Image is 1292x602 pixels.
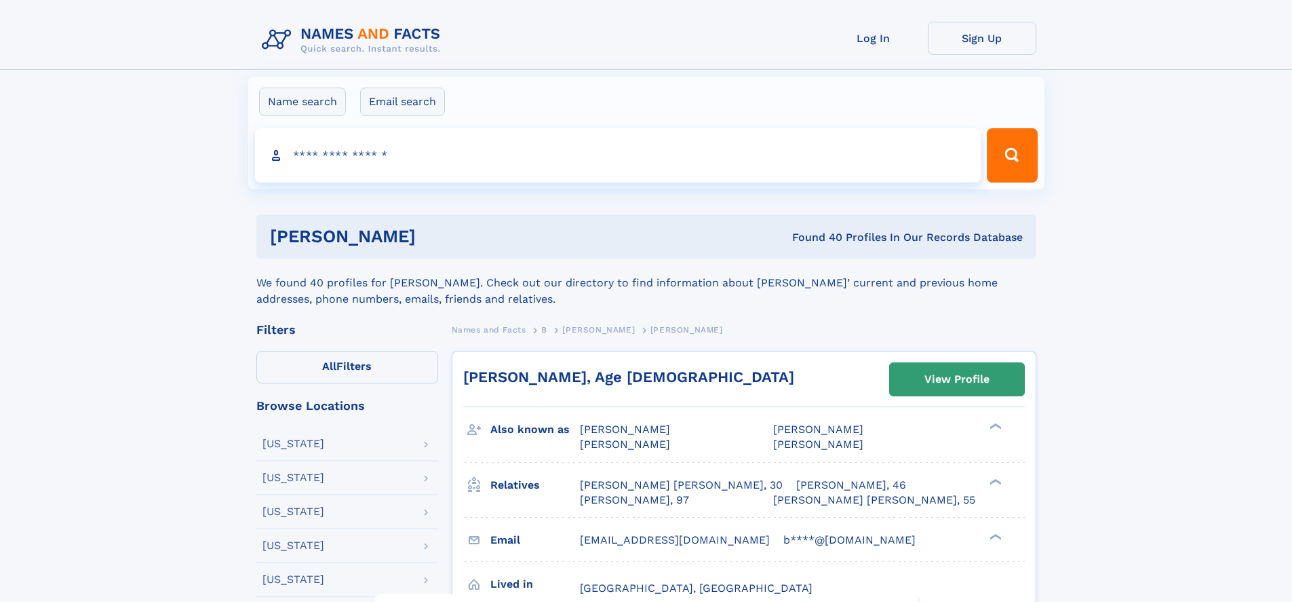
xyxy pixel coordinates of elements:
a: View Profile [890,363,1024,396]
a: B [541,321,547,338]
h3: Relatives [490,474,580,497]
h3: Also known as [490,418,580,441]
label: Name search [259,88,346,116]
h3: Lived in [490,573,580,596]
a: [PERSON_NAME], 97 [580,493,689,508]
span: All [322,360,336,373]
a: Names and Facts [452,321,526,338]
div: [US_STATE] [262,506,324,517]
h3: Email [490,529,580,552]
div: Browse Locations [256,400,438,412]
span: [PERSON_NAME] [580,438,670,451]
a: Sign Up [928,22,1036,55]
span: [GEOGRAPHIC_DATA], [GEOGRAPHIC_DATA] [580,582,813,595]
a: [PERSON_NAME] [PERSON_NAME], 55 [773,493,975,508]
div: Found 40 Profiles In Our Records Database [604,230,1023,245]
span: [PERSON_NAME] [773,423,863,436]
label: Email search [360,88,445,116]
a: Log In [819,22,928,55]
div: [US_STATE] [262,574,324,585]
span: [PERSON_NAME] [773,438,863,451]
h1: [PERSON_NAME] [270,228,604,245]
div: We found 40 profiles for [PERSON_NAME]. Check out our directory to find information about [PERSON... [256,259,1036,307]
img: Logo Names and Facts [256,22,452,58]
div: [US_STATE] [262,472,324,483]
a: [PERSON_NAME] [PERSON_NAME], 30 [580,478,783,493]
span: [PERSON_NAME] [650,325,723,335]
div: ❯ [986,422,1002,431]
span: B [541,325,547,335]
span: [PERSON_NAME] [580,423,670,436]
span: [EMAIL_ADDRESS][DOMAIN_NAME] [580,533,770,546]
span: [PERSON_NAME] [562,325,635,335]
a: [PERSON_NAME] [562,321,635,338]
label: Filters [256,351,438,383]
button: Search Button [987,128,1037,183]
div: View Profile [924,364,990,395]
a: [PERSON_NAME], Age [DEMOGRAPHIC_DATA] [463,369,794,385]
input: search input [255,128,981,183]
div: [US_STATE] [262,540,324,551]
a: [PERSON_NAME], 46 [796,478,906,493]
div: [US_STATE] [262,438,324,449]
div: ❯ [986,477,1002,486]
div: Filters [256,324,438,336]
div: ❯ [986,532,1002,541]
